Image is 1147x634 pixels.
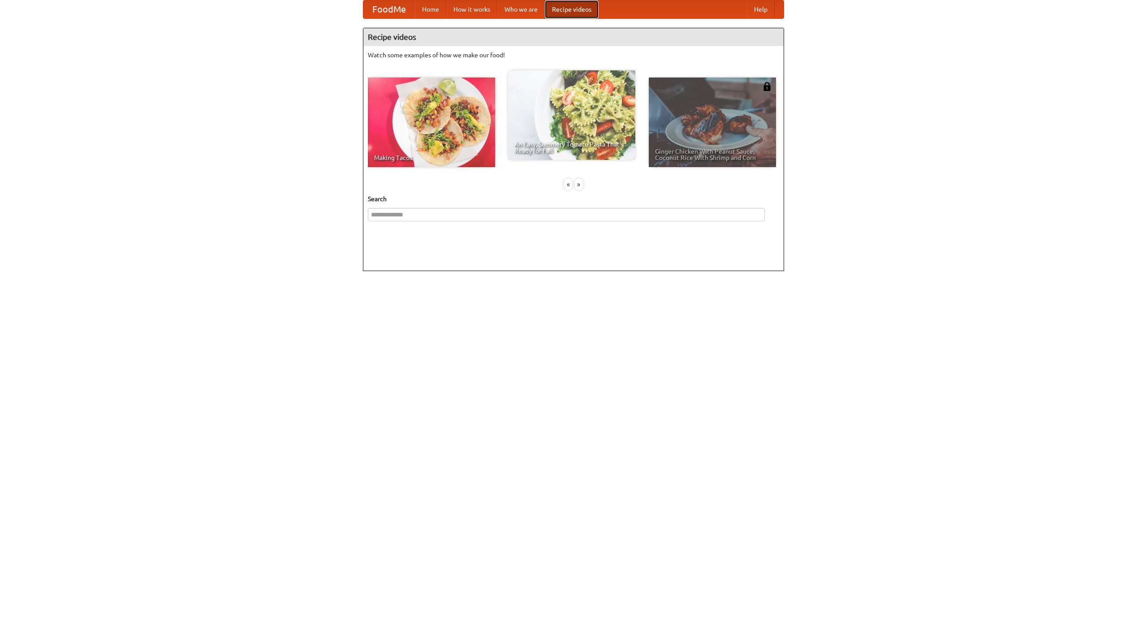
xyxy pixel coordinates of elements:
span: An Easy, Summery Tomato Pasta That's Ready for Fall [514,141,629,154]
a: FoodMe [363,0,415,18]
a: How it works [446,0,497,18]
a: Who we are [497,0,545,18]
a: An Easy, Summery Tomato Pasta That's Ready for Fall [508,70,635,160]
h4: Recipe videos [363,28,784,46]
a: Help [747,0,775,18]
a: Making Tacos [368,78,495,167]
div: « [564,179,572,190]
a: Recipe videos [545,0,599,18]
span: Making Tacos [374,155,489,161]
h5: Search [368,194,779,203]
img: 483408.png [763,82,772,91]
div: » [575,179,583,190]
p: Watch some examples of how we make our food! [368,51,779,60]
a: Home [415,0,446,18]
